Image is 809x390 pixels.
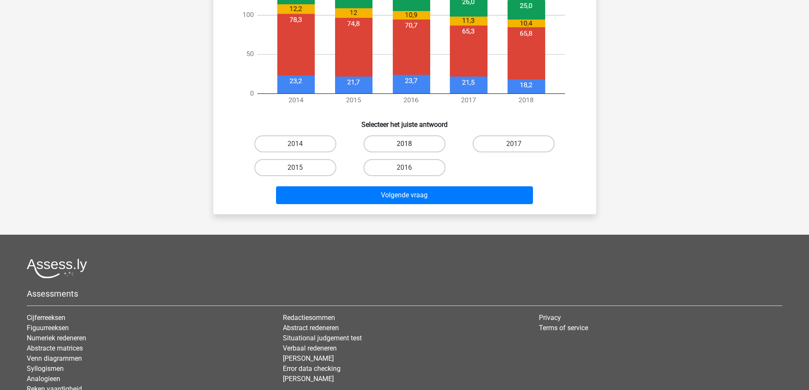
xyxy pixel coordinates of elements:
a: Verbaal redeneren [283,344,337,352]
label: 2015 [254,159,336,176]
label: 2017 [473,135,555,152]
a: [PERSON_NAME] [283,354,334,362]
button: Volgende vraag [276,186,533,204]
a: Situational judgement test [283,334,362,342]
label: 2014 [254,135,336,152]
a: Terms of service [539,324,588,332]
a: Syllogismen [27,365,64,373]
a: Cijferreeksen [27,314,65,322]
a: Privacy [539,314,561,322]
a: Figuurreeksen [27,324,69,332]
label: 2018 [364,135,445,152]
label: 2016 [364,159,445,176]
img: Assessly logo [27,258,87,278]
a: Error data checking [283,365,341,373]
a: [PERSON_NAME] [283,375,334,383]
a: Abstracte matrices [27,344,83,352]
a: Analogieen [27,375,60,383]
a: Abstract redeneren [283,324,339,332]
a: Venn diagrammen [27,354,82,362]
a: Numeriek redeneren [27,334,86,342]
h5: Assessments [27,289,782,299]
a: Redactiesommen [283,314,335,322]
h6: Selecteer het juiste antwoord [227,114,583,129]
